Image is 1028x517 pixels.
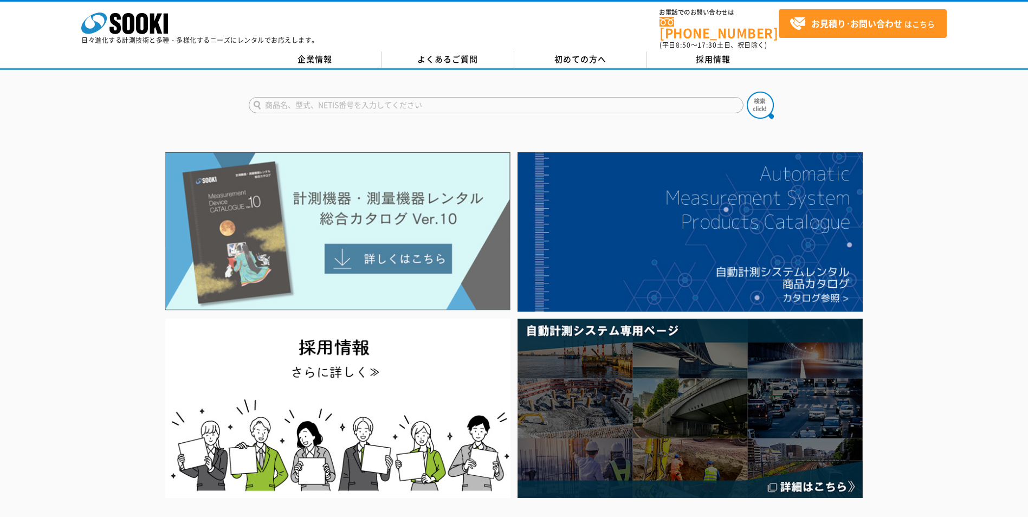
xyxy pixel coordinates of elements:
[249,51,382,68] a: 企業情報
[660,17,779,39] a: [PHONE_NUMBER]
[647,51,780,68] a: 採用情報
[811,17,902,30] strong: お見積り･お問い合わせ
[165,319,510,498] img: SOOKI recruit
[697,40,717,50] span: 17:30
[790,16,935,32] span: はこちら
[382,51,514,68] a: よくあるご質問
[518,319,863,498] img: 自動計測システム専用ページ
[81,37,319,43] p: 日々進化する計測技術と多種・多様化するニーズにレンタルでお応えします。
[676,40,691,50] span: 8:50
[165,152,510,311] img: Catalog Ver10
[747,92,774,119] img: btn_search.png
[779,9,947,38] a: お見積り･お問い合わせはこちら
[514,51,647,68] a: 初めての方へ
[249,97,743,113] input: 商品名、型式、NETIS番号を入力してください
[518,152,863,312] img: 自動計測システムカタログ
[660,40,767,50] span: (平日 ～ 土日、祝日除く)
[554,53,606,65] span: 初めての方へ
[660,9,779,16] span: お電話でのお問い合わせは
